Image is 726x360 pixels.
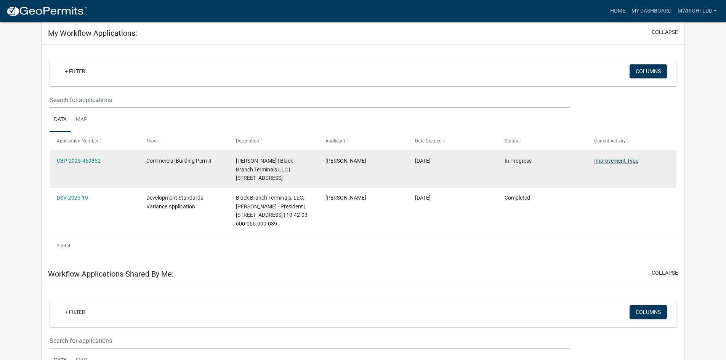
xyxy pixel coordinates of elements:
button: collapse [652,269,678,277]
span: In Progress [505,158,532,164]
a: + Filter [59,305,91,319]
a: CBP-2025-469852 [57,158,101,164]
a: mwrightldd [675,4,720,18]
datatable-header-cell: Applicant [318,132,408,150]
a: DSV-2025-19 [57,195,88,201]
span: Type [146,138,156,144]
span: Application Number [57,138,98,144]
button: Columns [630,64,667,78]
datatable-header-cell: Current Activity [587,132,676,150]
span: Completed [505,195,530,201]
span: 08/27/2025 [415,158,431,164]
span: Michael Wright [325,158,366,164]
span: Commercial Building Permit [146,158,212,164]
a: + Filter [59,64,91,78]
datatable-header-cell: Application Number [50,132,139,150]
button: collapse [652,28,678,36]
datatable-header-cell: Description [229,132,318,150]
div: 2 total [50,236,676,255]
span: Date Created [415,138,442,144]
span: 07/23/2025 [415,195,431,201]
input: Search for applications [50,92,570,108]
input: Search for applications [50,333,570,349]
a: Data [50,108,71,132]
h5: My Workflow Applications: [48,29,137,38]
span: Current Activity [594,138,626,144]
button: Columns [630,305,667,319]
div: collapse [42,45,684,263]
datatable-header-cell: Type [139,132,229,150]
datatable-header-cell: Date Created [408,132,497,150]
datatable-header-cell: Status [497,132,587,150]
a: Improvement Type [594,158,638,164]
span: Wes Elrod | Black Branch Terminals LLC | 4885 KEYSTONE BLVD [236,158,293,181]
span: Development Standards Variance Application [146,195,203,210]
span: Description [236,138,259,144]
h5: Workflow Applications Shared By Me: [48,269,174,278]
span: Michael Wright [325,195,366,201]
a: My Dashboard [628,4,675,18]
span: Status [505,138,518,144]
span: Applicant [325,138,345,144]
a: Home [607,4,628,18]
span: Black Branch Terminals, LLC, Angela Maidment - President | 4885 Keystone Boulevard | 10-42-03-600... [236,195,309,227]
a: Map [71,108,92,132]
